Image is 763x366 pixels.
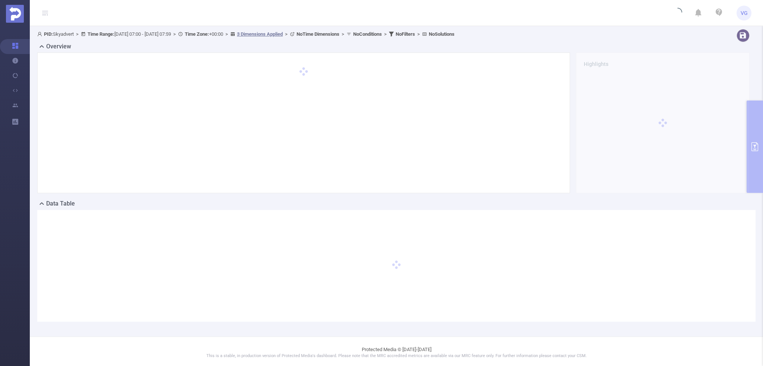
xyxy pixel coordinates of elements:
span: > [415,31,422,37]
h2: Overview [46,42,71,51]
span: Skyadvert [DATE] 07:00 - [DATE] 07:59 +00:00 [37,31,455,37]
i: icon: loading [673,8,682,18]
span: > [74,31,81,37]
b: Time Zone: [185,31,209,37]
span: > [223,31,230,37]
b: No Conditions [353,31,382,37]
span: > [382,31,389,37]
span: > [339,31,346,37]
p: This is a stable, in production version of Protected Media's dashboard. Please note that the MRC ... [48,353,744,359]
b: No Filters [396,31,415,37]
b: PID: [44,31,53,37]
b: No Time Dimensions [297,31,339,37]
span: > [171,31,178,37]
span: VG [741,6,748,20]
span: > [283,31,290,37]
b: Time Range: [88,31,114,37]
h2: Data Table [46,199,75,208]
i: icon: user [37,32,44,36]
u: 3 Dimensions Applied [237,31,283,37]
img: Protected Media [6,5,24,23]
b: No Solutions [429,31,455,37]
